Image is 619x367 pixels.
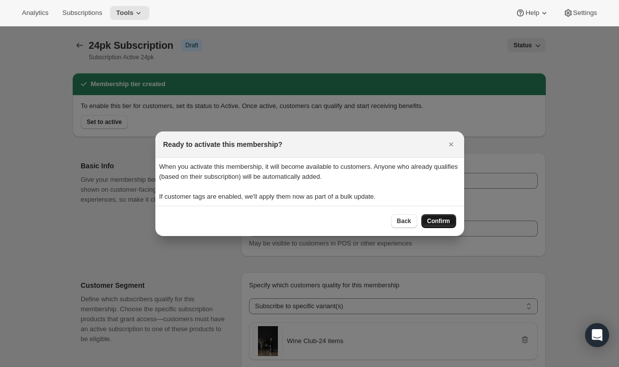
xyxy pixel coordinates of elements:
button: Confirm [421,214,456,228]
span: Help [525,9,539,17]
button: Close [444,137,458,151]
p: If customer tags are enabled, we'll apply them now as part of a bulk update. [159,192,460,202]
button: Settings [557,6,603,20]
p: When you activate this membership, it will become available to customers. Anyone who already qual... [159,162,460,182]
button: Analytics [16,6,54,20]
button: Subscriptions [56,6,108,20]
span: Tools [116,9,133,17]
span: Confirm [427,217,450,225]
h2: Ready to activate this membership? [163,139,283,149]
div: Open Intercom Messenger [585,323,609,347]
span: Back [397,217,411,225]
button: Help [509,6,555,20]
button: Tools [110,6,149,20]
span: Settings [573,9,597,17]
span: Subscriptions [62,9,102,17]
button: Back [391,214,417,228]
span: Analytics [22,9,48,17]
